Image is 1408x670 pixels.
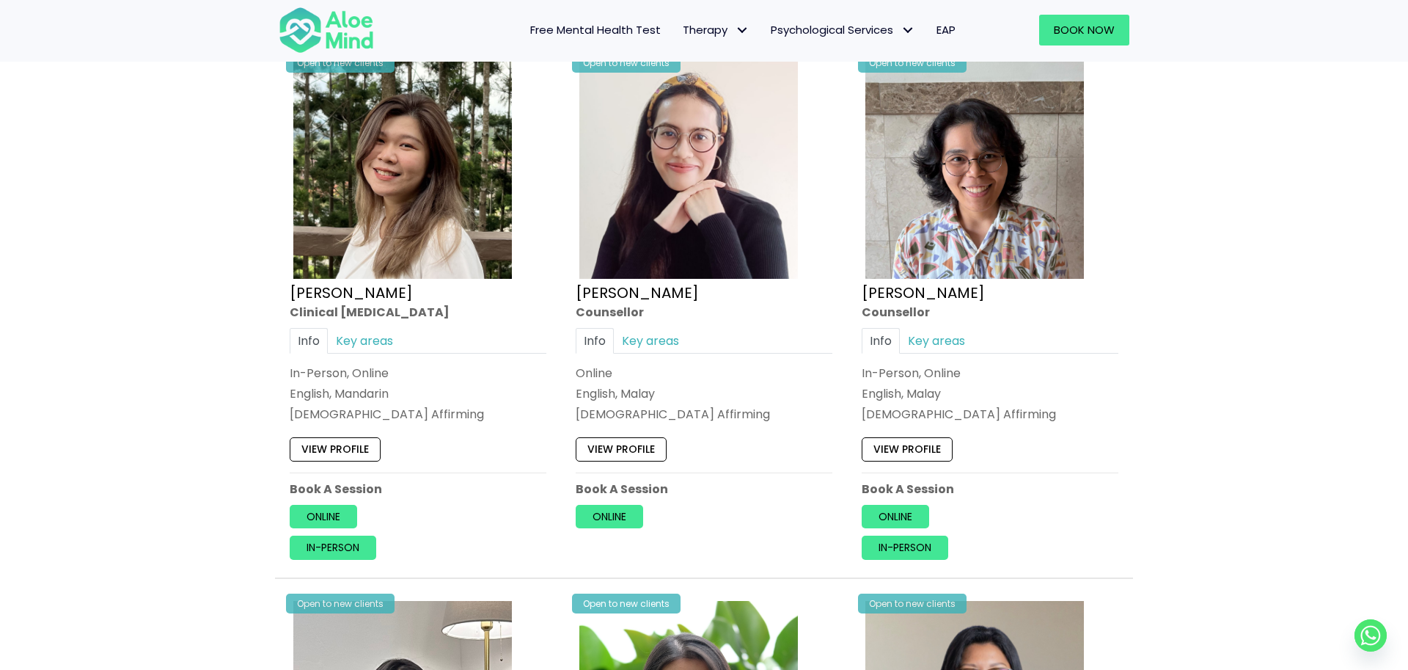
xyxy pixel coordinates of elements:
[290,303,546,320] div: Clinical [MEDICAL_DATA]
[900,328,973,354] a: Key areas
[290,365,546,382] div: In-Person, Online
[279,6,374,54] img: Aloe mind Logo
[290,536,376,559] a: In-person
[936,22,956,37] span: EAP
[760,15,925,45] a: Psychological ServicesPsychological Services: submenu
[672,15,760,45] a: TherapyTherapy: submenu
[862,406,1118,423] div: [DEMOGRAPHIC_DATA] Affirming
[290,437,381,461] a: View profile
[579,60,798,279] img: Therapist Photo Update
[290,385,546,402] p: English, Mandarin
[576,481,832,498] p: Book A Session
[293,60,512,279] img: Kelly Clinical Psychologist
[862,328,900,354] a: Info
[290,406,546,423] div: [DEMOGRAPHIC_DATA] Affirming
[576,437,667,461] a: View profile
[286,594,395,613] div: Open to new clients
[1054,22,1115,37] span: Book Now
[862,303,1118,320] div: Counsellor
[286,53,395,73] div: Open to new clients
[731,20,752,41] span: Therapy: submenu
[576,406,832,423] div: [DEMOGRAPHIC_DATA] Affirming
[862,385,1118,402] p: English, Malay
[576,282,699,302] a: [PERSON_NAME]
[1039,15,1129,45] a: Book Now
[614,328,687,354] a: Key areas
[858,53,967,73] div: Open to new clients
[865,60,1084,279] img: zafeera counsellor
[393,15,967,45] nav: Menu
[1354,619,1387,652] a: Whatsapp
[862,481,1118,498] p: Book A Session
[862,437,953,461] a: View profile
[290,505,357,528] a: Online
[858,594,967,613] div: Open to new clients
[576,303,832,320] div: Counsellor
[862,282,985,302] a: [PERSON_NAME]
[519,15,672,45] a: Free Mental Health Test
[530,22,661,37] span: Free Mental Health Test
[290,481,546,498] p: Book A Session
[862,536,948,559] a: In-person
[576,505,643,528] a: Online
[290,328,328,354] a: Info
[683,22,749,37] span: Therapy
[572,53,681,73] div: Open to new clients
[862,365,1118,382] div: In-Person, Online
[576,385,832,402] p: English, Malay
[290,282,413,302] a: [PERSON_NAME]
[576,365,832,382] div: Online
[925,15,967,45] a: EAP
[862,505,929,528] a: Online
[771,22,914,37] span: Psychological Services
[572,594,681,613] div: Open to new clients
[576,328,614,354] a: Info
[328,328,401,354] a: Key areas
[897,20,918,41] span: Psychological Services: submenu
